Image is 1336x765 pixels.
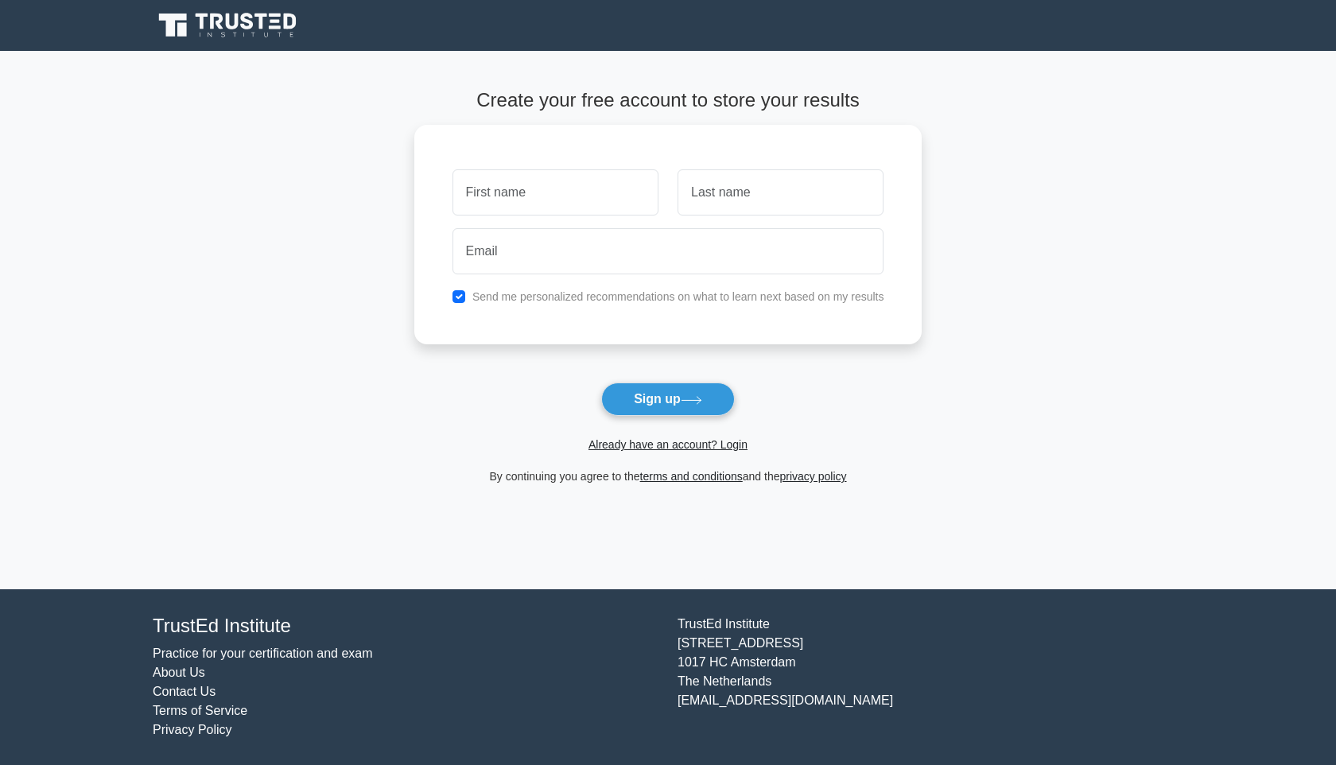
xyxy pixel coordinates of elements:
[414,89,922,112] h4: Create your free account to store your results
[472,290,884,303] label: Send me personalized recommendations on what to learn next based on my results
[405,467,932,486] div: By continuing you agree to the and the
[153,723,232,736] a: Privacy Policy
[780,470,847,483] a: privacy policy
[153,615,658,638] h4: TrustEd Institute
[153,685,216,698] a: Contact Us
[588,438,748,451] a: Already have an account? Login
[640,470,743,483] a: terms and conditions
[601,382,735,416] button: Sign up
[153,704,247,717] a: Terms of Service
[452,228,884,274] input: Email
[678,169,884,216] input: Last name
[153,666,205,679] a: About Us
[153,647,373,660] a: Practice for your certification and exam
[452,169,658,216] input: First name
[668,615,1193,740] div: TrustEd Institute [STREET_ADDRESS] 1017 HC Amsterdam The Netherlands [EMAIL_ADDRESS][DOMAIN_NAME]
